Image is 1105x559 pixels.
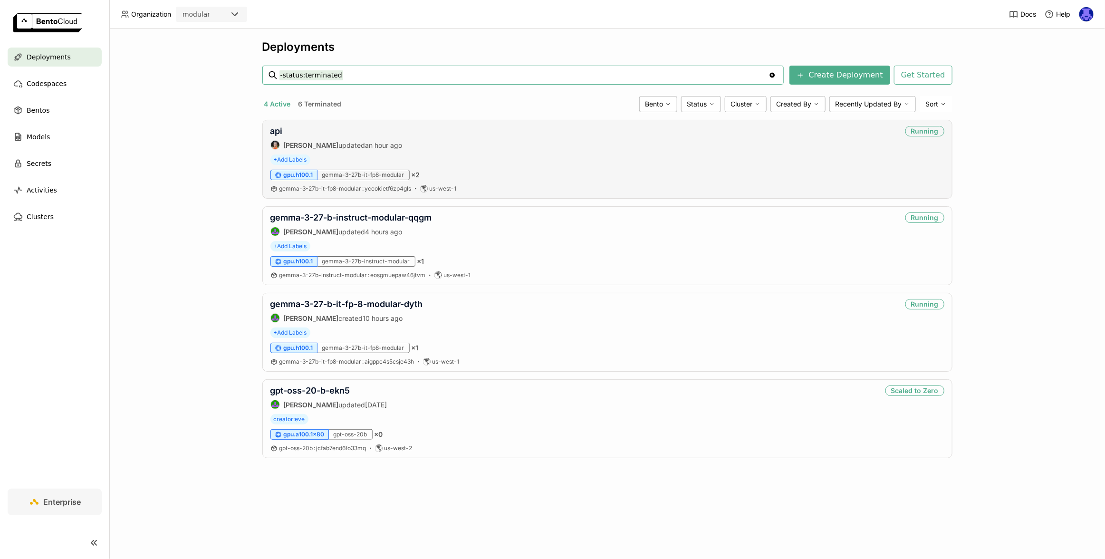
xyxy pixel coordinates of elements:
a: gemma-3-27b-instruct-modular:eosgmuepaw46jtvm [279,271,426,279]
div: updated [270,140,403,150]
svg: Clear value [769,71,776,79]
a: gemma-3-27-b-instruct-modular-qqgm [270,212,432,222]
span: creator:eve [270,414,308,424]
span: an hour ago [365,141,403,149]
span: gpu.h100.1 [284,344,313,352]
span: Codespaces [27,78,67,89]
span: Created By [777,100,812,108]
a: Enterprise [8,489,102,515]
span: Status [687,100,707,108]
span: Secrets [27,158,51,169]
img: Shenyang Zhao [271,314,279,322]
img: logo [13,13,82,32]
div: updated [270,400,387,409]
span: × 1 [412,344,419,352]
a: Deployments [8,48,102,67]
strong: [PERSON_NAME] [284,314,339,322]
input: Selected modular. [211,10,212,19]
a: gemma-3-27b-it-fp8-modular:yccokietf6zp4gls [279,185,412,193]
span: gpu.h100.1 [284,258,313,265]
span: us-west-1 [444,271,471,279]
a: gpt-oss-20-b-ekn5 [270,386,350,395]
button: 6 Terminated [297,98,344,110]
div: created [270,313,423,323]
span: +Add Labels [270,328,310,338]
span: +Add Labels [270,241,310,251]
span: Cluster [731,100,753,108]
span: gpu.a100.1x80 [284,431,325,438]
img: Shenyang Zhao [271,227,279,236]
span: Recently Updated By [836,100,902,108]
div: gemma-3-27b-instruct-modular [317,256,415,267]
span: Clusters [27,211,54,222]
a: Codespaces [8,74,102,93]
a: Activities [8,181,102,200]
span: us-west-1 [430,185,457,193]
a: gemma-3-27b-it-fp8-modular:aigppc4s5csje43h [279,358,414,366]
span: gpu.h100.1 [284,171,313,179]
span: us-west-2 [384,444,413,452]
img: Sean Sheng [271,141,279,149]
input: Search [279,67,769,83]
span: : [363,358,364,365]
img: Newton Jain [1079,7,1094,21]
div: Help [1045,10,1070,19]
span: Sort [926,100,939,108]
div: gemma-3-27b-it-fp8-modular [317,343,410,353]
img: Shenyang Zhao [271,400,279,409]
div: Recently Updated By [829,96,916,112]
span: Help [1056,10,1070,19]
div: Running [905,299,944,309]
span: gemma-3-27b-it-fp8-modular yccokietf6zp4gls [279,185,412,192]
span: 10 hours ago [363,314,403,322]
span: 4 hours ago [365,228,403,236]
a: Bentos [8,101,102,120]
a: gpt-oss-20b:jcfab7end6fo33mq [279,444,366,452]
span: Enterprise [44,497,81,507]
div: updated [270,227,432,236]
span: gpt-oss-20b jcfab7end6fo33mq [279,444,366,452]
strong: [PERSON_NAME] [284,401,339,409]
span: Organization [131,10,171,19]
div: gpt-oss-20b [329,429,373,440]
a: Docs [1009,10,1036,19]
span: Deployments [27,51,71,63]
div: Running [905,212,944,223]
div: Deployments [262,40,952,54]
span: × 1 [417,257,424,266]
span: Bentos [27,105,49,116]
div: Cluster [725,96,767,112]
span: gemma-3-27b-instruct-modular eosgmuepaw46jtvm [279,271,426,279]
button: 4 Active [262,98,293,110]
a: Models [8,127,102,146]
div: Bento [639,96,677,112]
span: : [368,271,370,279]
span: Activities [27,184,57,196]
span: Models [27,131,50,143]
div: gemma-3-27b-it-fp8-modular [317,170,410,180]
button: Get Started [894,66,952,85]
a: Clusters [8,207,102,226]
span: Docs [1020,10,1036,19]
div: Scaled to Zero [885,386,944,396]
div: Created By [770,96,826,112]
span: : [314,444,316,452]
a: gemma-3-27-b-it-fp-8-modular-dyth [270,299,423,309]
span: × 0 [375,430,383,439]
span: [DATE] [365,401,387,409]
a: api [270,126,283,136]
strong: [PERSON_NAME] [284,141,339,149]
span: us-west-1 [432,358,460,366]
span: : [363,185,364,192]
span: gemma-3-27b-it-fp8-modular aigppc4s5csje43h [279,358,414,365]
div: Status [681,96,721,112]
button: Create Deployment [789,66,890,85]
span: Bento [645,100,663,108]
div: Sort [920,96,952,112]
div: modular [183,10,210,19]
a: Secrets [8,154,102,173]
strong: [PERSON_NAME] [284,228,339,236]
span: +Add Labels [270,154,310,165]
span: × 2 [412,171,420,179]
div: Running [905,126,944,136]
